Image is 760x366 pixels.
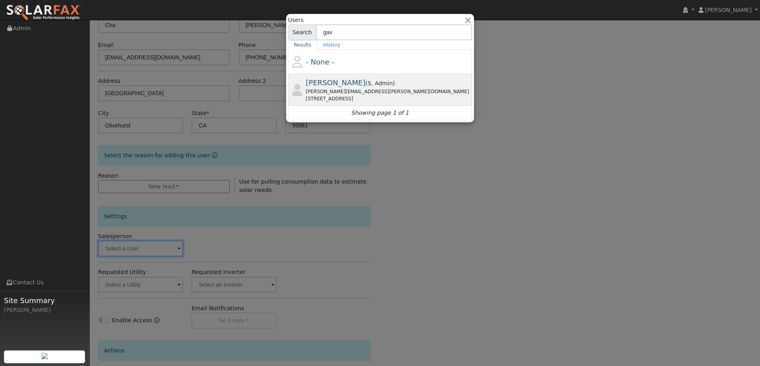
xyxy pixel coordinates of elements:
[288,24,316,40] span: Search
[306,58,334,66] span: - None -
[368,80,371,86] span: Salesperson
[288,16,304,24] span: Users
[6,4,81,21] img: SolarFax
[317,40,346,50] a: History
[371,80,393,86] span: Admin
[306,95,471,102] div: [STREET_ADDRESS]
[288,40,318,50] a: Results
[41,353,48,359] img: retrieve
[365,80,395,86] span: ( )
[4,306,85,314] div: [PERSON_NAME]
[4,295,85,306] span: Site Summary
[306,88,471,95] div: [PERSON_NAME][EMAIL_ADDRESS][PERSON_NAME][DOMAIN_NAME]
[705,7,752,13] span: [PERSON_NAME]
[306,78,366,87] span: [PERSON_NAME]
[351,109,409,117] i: Showing page 1 of 1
